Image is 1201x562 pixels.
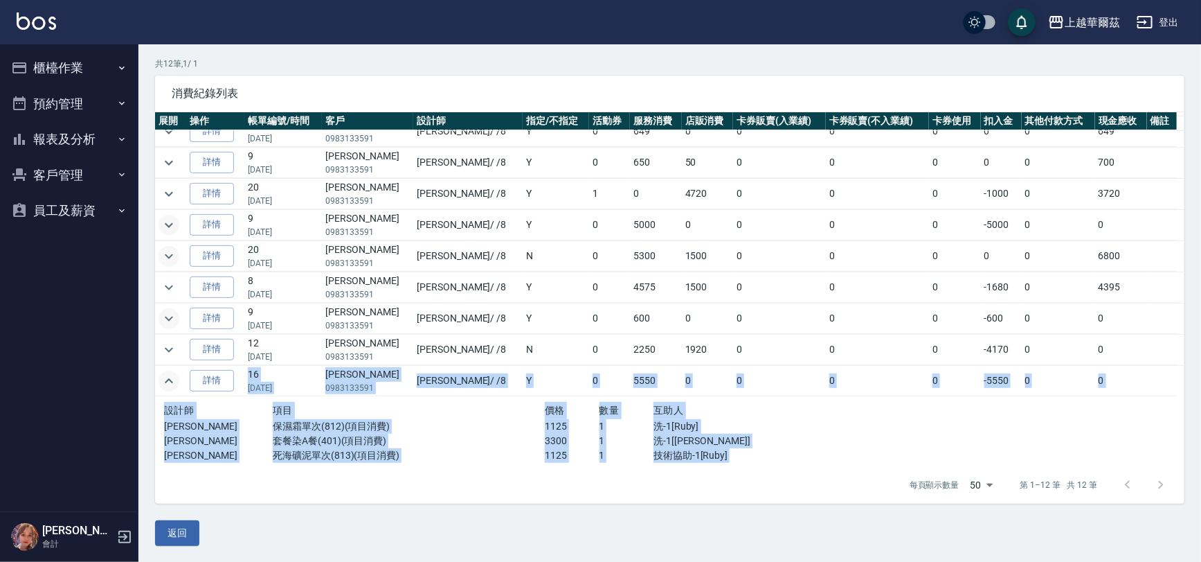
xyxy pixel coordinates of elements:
td: [PERSON_NAME] [322,210,413,240]
td: [PERSON_NAME] / /8 [413,272,523,303]
button: expand row [159,340,179,360]
p: 死海礦泥單次(813)(項目消費) [273,448,545,463]
td: 0 [929,304,981,334]
a: 詳情 [190,214,234,236]
button: expand row [159,371,179,392]
button: expand row [159,152,179,173]
td: 5550 [630,366,682,396]
td: 0 [981,241,1022,272]
td: 9 [244,304,322,334]
th: 卡券販賣(入業績) [733,112,825,130]
th: 扣入金 [981,112,1022,130]
p: 1125 [545,448,599,463]
p: [DATE] [248,164,318,176]
td: 0 [826,366,929,396]
button: 櫃檯作業 [6,50,133,86]
td: 9 [244,210,322,240]
button: expand row [159,277,179,298]
p: [PERSON_NAME] [164,434,273,448]
td: -5000 [981,210,1022,240]
a: 詳情 [190,152,234,173]
td: 0 [733,335,825,365]
td: 0 [589,241,630,272]
span: 互助人 [653,405,683,416]
td: 0 [1022,304,1095,334]
button: expand row [159,121,179,142]
td: 0 [589,304,630,334]
td: 0 [630,179,682,209]
p: 第 1–12 筆 共 12 筆 [1020,479,1097,491]
th: 卡券使用 [929,112,981,130]
td: 5000 [630,210,682,240]
p: 0983133591 [325,257,410,270]
td: [PERSON_NAME] / /8 [413,116,523,147]
td: [PERSON_NAME] [322,179,413,209]
p: 0983133591 [325,195,410,207]
td: 8 [244,272,322,303]
td: 650 [630,148,682,178]
td: 0 [589,148,630,178]
button: save [1008,8,1036,36]
td: [PERSON_NAME] [322,366,413,396]
p: 1125 [545,419,599,434]
td: 0 [1022,210,1095,240]
td: 0 [733,210,825,240]
p: [DATE] [248,288,318,301]
th: 其他付款方式 [1022,112,1095,130]
th: 服務消費 [630,112,682,130]
button: expand row [159,184,179,204]
p: [DATE] [248,351,318,363]
td: 0 [929,335,981,365]
td: [PERSON_NAME] / /8 [413,179,523,209]
td: 2250 [630,335,682,365]
td: 0 [929,272,981,303]
td: 4395 [1095,272,1147,303]
p: 0983133591 [325,164,410,176]
td: [PERSON_NAME] [322,272,413,303]
th: 指定/不指定 [523,112,589,130]
td: [PERSON_NAME] [322,335,413,365]
td: 12 [244,335,322,365]
td: 20 [244,241,322,272]
td: -600 [981,304,1022,334]
p: [DATE] [248,382,318,394]
td: Y [523,272,589,303]
td: Y [523,179,589,209]
td: 0 [733,366,825,396]
button: 預約管理 [6,86,133,122]
p: [DATE] [248,226,318,238]
img: Person [11,523,39,551]
th: 備註 [1147,112,1177,130]
span: 設計師 [164,405,194,416]
button: 返回 [155,520,199,546]
td: 16 [244,366,322,396]
td: [PERSON_NAME] [322,116,413,147]
p: 1 [599,419,654,434]
td: 0 [929,241,981,272]
p: 1 [599,434,654,448]
td: 0 [826,116,929,147]
p: [DATE] [248,257,318,270]
td: Y [523,366,589,396]
a: 詳情 [190,183,234,204]
td: 0 [981,116,1022,147]
span: 消費紀錄列表 [172,87,1168,100]
td: 0 [826,148,929,178]
a: 詳情 [190,370,234,392]
td: 0 [826,210,929,240]
td: 0 [733,272,825,303]
p: [DATE] [248,195,318,207]
td: Y [523,116,589,147]
td: N [523,335,589,365]
td: Y [523,148,589,178]
td: 0 [826,335,929,365]
td: 700 [1095,148,1147,178]
td: 0 [589,366,630,396]
p: 1 [599,448,654,463]
td: 0 [1022,116,1095,147]
p: [DATE] [248,132,318,145]
a: 詳情 [190,276,234,298]
td: 5300 [630,241,682,272]
td: 9 [244,148,322,178]
td: 1500 [682,272,734,303]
